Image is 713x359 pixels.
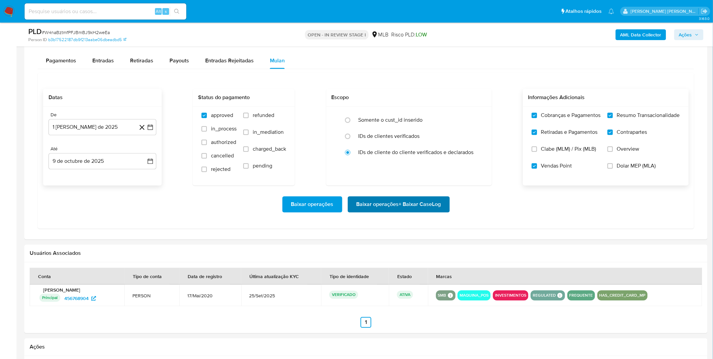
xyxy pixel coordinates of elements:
button: Ações [674,29,704,40]
a: Sair [701,8,708,15]
span: 3.163.0 [699,16,710,21]
span: Alt [156,8,161,14]
span: # W4naBztmfPFJBmBJ9kH2weEa [42,29,110,36]
a: Notificações [609,8,614,14]
span: Risco PLD: [391,31,427,38]
span: LOW [416,31,427,38]
h2: Ações [30,343,702,350]
b: Person ID [28,37,47,43]
button: AML Data Collector [616,29,666,40]
b: PLD [28,26,42,37]
b: AML Data Collector [620,29,661,40]
input: Pesquise usuários ou casos... [25,7,186,16]
span: s [165,8,167,14]
button: search-icon [170,7,184,16]
p: igor.silva@mercadolivre.com [631,8,699,14]
p: OPEN - IN REVIEW STAGE I [305,30,369,39]
div: MLB [371,31,389,38]
h2: Usuários Associados [30,250,702,257]
span: Ações [679,29,692,40]
a: b3b17522187db9f213aabe06dbeadbd5 [48,37,126,43]
span: Atalhos rápidos [566,8,602,15]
